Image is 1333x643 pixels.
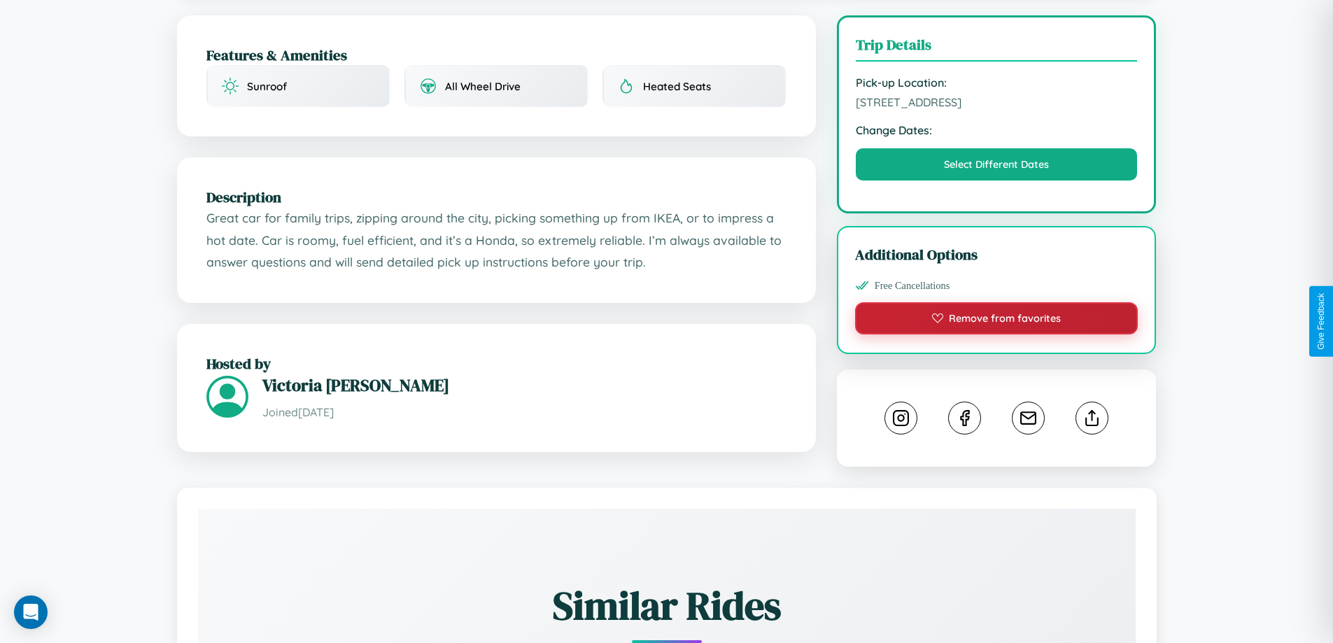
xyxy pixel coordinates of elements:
button: Select Different Dates [856,148,1138,181]
span: [STREET_ADDRESS] [856,95,1138,109]
div: Give Feedback [1316,293,1326,350]
strong: Change Dates: [856,123,1138,137]
span: Sunroof [247,80,287,93]
span: Free Cancellations [875,280,950,292]
h3: Additional Options [855,244,1138,264]
span: Heated Seats [643,80,711,93]
h2: Features & Amenities [206,45,787,65]
span: All Wheel Drive [445,80,521,93]
h3: Trip Details [856,34,1138,62]
div: Open Intercom Messenger [14,595,48,629]
button: Remove from favorites [855,302,1138,334]
p: Joined [DATE] [262,402,787,423]
h2: Hosted by [206,353,787,374]
h3: Victoria [PERSON_NAME] [262,374,787,397]
p: Great car for family trips, zipping around the city, picking something up from IKEA, or to impres... [206,207,787,274]
h2: Similar Rides [247,579,1087,633]
strong: Pick-up Location: [856,76,1138,90]
h2: Description [206,187,787,207]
